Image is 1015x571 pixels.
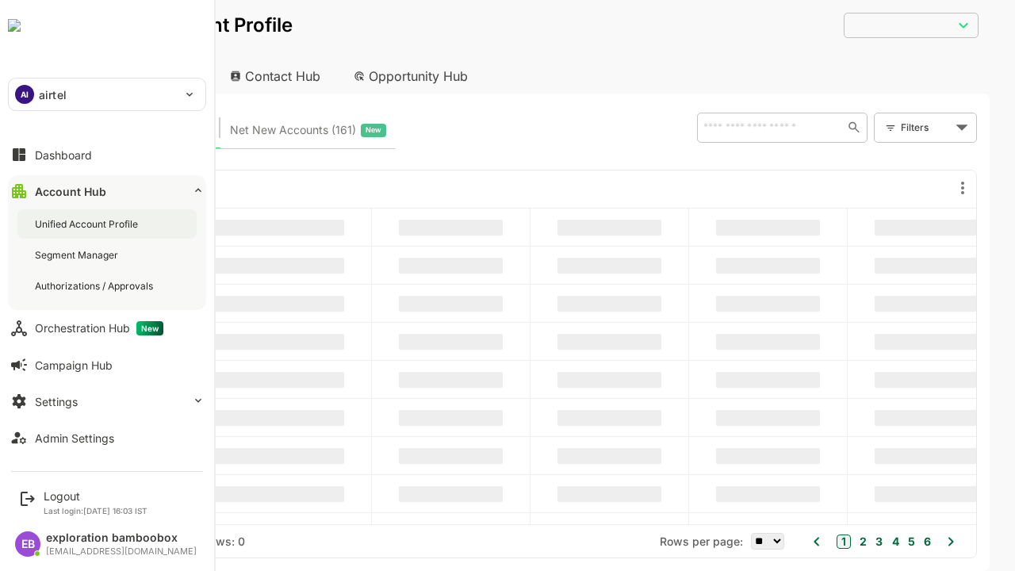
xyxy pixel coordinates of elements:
[9,79,205,110] div: AIairtel
[39,86,67,103] p: airtel
[35,279,156,293] div: Authorizations / Approvals
[25,59,155,94] div: Account Hub
[833,533,844,550] button: 4
[48,535,190,548] div: Total Rows: NaN | Rows: 0
[56,120,147,140] span: Known accounts you’ve identified to target - imported from CRM, Offline upload, or promoted from ...
[844,111,921,144] div: Filters
[845,119,896,136] div: Filters
[44,489,147,503] div: Logout
[136,321,163,335] span: New
[8,175,206,207] button: Account Hub
[8,19,21,32] img: undefinedjpg
[8,139,206,171] button: Dashboard
[285,59,427,94] div: Opportunity Hub
[46,531,197,545] div: exploration bamboobox
[800,533,811,550] button: 2
[816,533,827,550] button: 3
[8,385,206,417] button: Settings
[310,120,326,140] span: New
[35,217,141,231] div: Unified Account Profile
[864,533,875,550] button: 6
[35,395,78,408] div: Settings
[35,358,113,372] div: Campaign Hub
[46,546,197,557] div: [EMAIL_ADDRESS][DOMAIN_NAME]
[35,431,114,445] div: Admin Settings
[781,535,795,549] button: 1
[35,248,121,262] div: Segment Manager
[162,59,279,94] div: Contact Hub
[35,148,92,162] div: Dashboard
[15,85,34,104] div: AI
[8,349,206,381] button: Campaign Hub
[848,533,860,550] button: 5
[35,321,163,335] div: Orchestration Hub
[174,120,331,140] div: Newly surfaced ICP-fit accounts from Intent, Website, LinkedIn, and other engagement signals.
[8,312,206,344] button: Orchestration HubNew
[8,422,206,454] button: Admin Settings
[35,185,106,198] div: Account Hub
[15,531,40,557] div: EB
[25,16,237,35] p: Unified Account Profile
[174,120,301,140] span: Net New Accounts ( 161 )
[44,506,147,515] p: Last login: [DATE] 16:03 IST
[604,535,688,548] span: Rows per page:
[788,11,923,39] div: ​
